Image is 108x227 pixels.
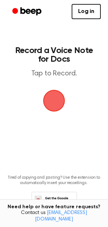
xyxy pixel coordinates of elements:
[13,69,95,78] p: Tap to Record.
[35,210,87,222] a: [EMAIL_ADDRESS][DOMAIN_NAME]
[4,210,104,223] span: Contact us
[6,175,102,186] p: Tired of copying and pasting? Use the extension to automatically insert your recordings.
[72,4,101,19] a: Log in
[7,5,48,19] a: Beep
[43,90,65,112] button: Beep Logo
[13,46,95,64] h1: Record a Voice Note for Docs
